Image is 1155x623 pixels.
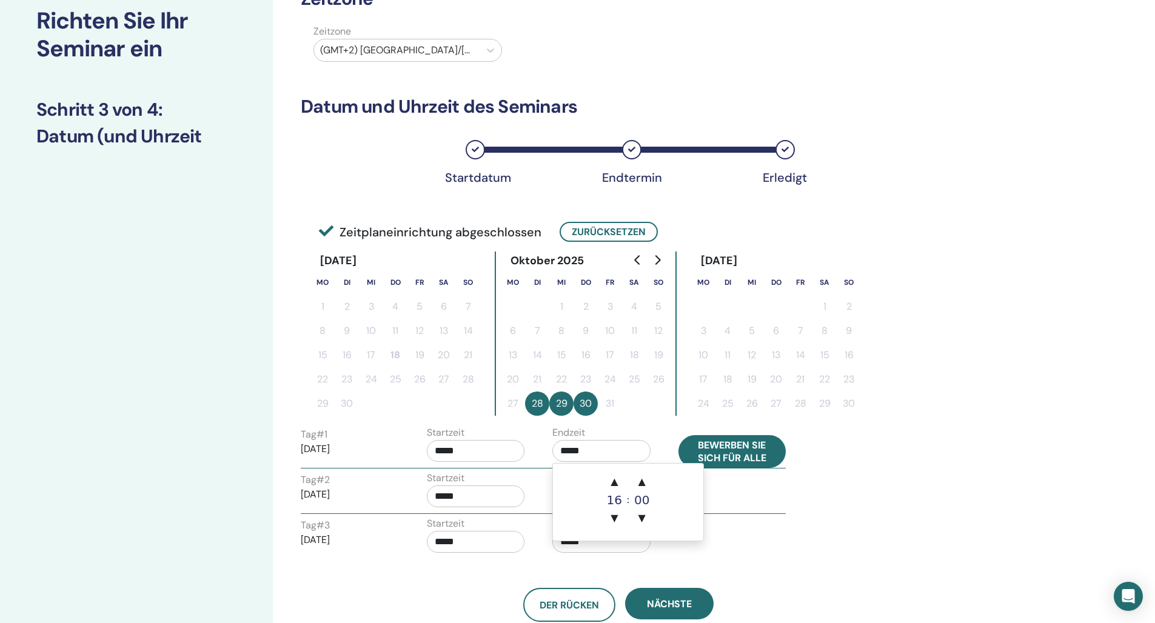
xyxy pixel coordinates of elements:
[598,319,622,343] button: 10
[764,343,788,367] button: 13
[407,319,432,343] button: 12
[549,295,574,319] button: 1
[335,343,359,367] button: 16
[310,343,335,367] button: 15
[525,367,549,391] button: 21
[574,295,598,319] button: 2
[837,367,861,391] button: 23
[36,99,236,121] h3: Schritt 3 von 4 :
[788,391,812,416] button: 28
[647,598,692,610] span: Nächste
[788,367,812,391] button: 21
[407,367,432,391] button: 26
[432,343,456,367] button: 20
[383,295,407,319] button: 4
[456,319,480,343] button: 14
[549,367,574,391] button: 22
[740,270,764,295] th: Mittwoch
[598,295,622,319] button: 3
[788,319,812,343] button: 7
[427,471,464,485] label: Startzeit
[764,391,788,416] button: 27
[301,487,399,502] p: [DATE]
[310,367,335,391] button: 22
[335,270,359,295] th: Dienstag
[501,367,525,391] button: 20
[622,343,646,367] button: 18
[691,343,715,367] button: 10
[715,319,740,343] button: 4
[525,343,549,367] button: 14
[501,252,594,270] div: Oktober 2025
[525,270,549,295] th: Dienstag
[335,391,359,416] button: 30
[691,319,715,343] button: 3
[407,270,432,295] th: Freitag
[310,252,367,270] div: [DATE]
[501,319,525,343] button: 6
[574,391,598,416] button: 30
[646,343,671,367] button: 19
[715,391,740,416] button: 25
[310,391,335,416] button: 29
[598,391,622,416] button: 31
[335,319,359,343] button: 9
[812,367,837,391] button: 22
[383,343,407,367] button: 18
[691,270,715,295] th: Montag
[549,270,574,295] th: Mittwoch
[36,125,236,147] h3: Datum (und Uhrzeit
[598,367,622,391] button: 24
[630,494,654,506] div: 00
[306,24,509,39] label: Zeitzone
[525,391,549,416] button: 28
[359,319,383,343] button: 10
[740,343,764,367] button: 12
[549,319,574,343] button: 8
[432,270,456,295] th: Samstag
[383,270,407,295] th: Donnerstag
[335,295,359,319] button: 2
[646,319,671,343] button: 12
[310,295,335,319] button: 1
[630,506,654,530] span: ▼
[574,367,598,391] button: 23
[501,391,525,416] button: 27
[601,170,662,185] div: Endtermin
[560,222,658,242] button: Zurücksetzen
[764,270,788,295] th: Donnerstag
[837,270,861,295] th: Sonntag
[359,295,383,319] button: 3
[837,391,861,416] button: 30
[301,442,399,456] p: [DATE]
[691,367,715,391] button: 17
[788,343,812,367] button: 14
[715,367,740,391] button: 18
[501,270,525,295] th: Montag
[523,588,615,622] button: Der Rücken
[432,367,456,391] button: 27
[646,295,671,319] button: 5
[427,516,464,531] label: Startzeit
[691,252,748,270] div: [DATE]
[837,343,861,367] button: 16
[36,7,236,62] h2: Richten Sie Ihr Seminar ein
[740,319,764,343] button: 5
[812,270,837,295] th: Samstag
[648,248,667,272] button: Go to next month
[456,367,480,391] button: 28
[301,427,327,442] label: Tag # 1
[598,343,622,367] button: 17
[359,367,383,391] button: 24
[335,367,359,391] button: 23
[1114,582,1143,611] div: Open Intercom Messenger
[622,319,646,343] button: 11
[432,319,456,343] button: 13
[301,533,399,547] p: [DATE]
[622,295,646,319] button: 4
[359,270,383,295] th: Mittwoch
[622,367,646,391] button: 25
[319,223,541,241] span: Zeitplaneinrichtung abgeschlossen
[456,270,480,295] th: Sonntag
[301,518,330,533] label: Tag # 3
